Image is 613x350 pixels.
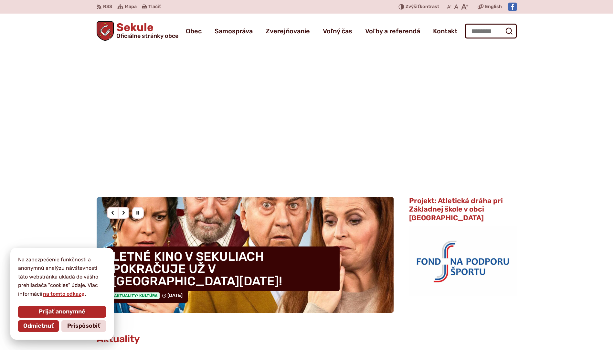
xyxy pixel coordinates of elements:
[18,320,59,332] button: Odmietnuť
[167,293,183,298] span: [DATE]
[323,22,352,40] a: Voľný čas
[114,22,178,39] h1: Sekule
[365,22,420,40] a: Voľby a referendá
[97,21,179,41] a: Logo Sekule, prejsť na domovskú stránku.
[61,320,106,332] button: Prispôsobiť
[67,323,100,330] span: Prispôsobiť
[103,3,112,11] span: RSS
[18,256,106,298] p: Na zabezpečenie funkčnosti a anonymnú analýzu návštevnosti táto webstránka ukladá do vášho prehli...
[132,207,144,219] div: Pozastaviť pohyb slajdera
[186,22,202,40] a: Obec
[116,33,178,39] span: Oficiálne stránky obce
[409,226,516,296] img: logo_fnps.png
[118,207,129,219] div: Nasledujúci slajd
[406,4,420,9] span: Zvýšiť
[97,197,394,313] div: 2 / 8
[97,197,394,313] a: LETNÉ KINO V SEKULIACH POKRAČUJE UŽ V [GEOGRAPHIC_DATA][DATE]! Aktuality/ Kultúra [DATE]
[23,323,54,330] span: Odmietnuť
[39,308,85,315] span: Prijať anonymné
[409,196,503,222] span: Projekt: Atletická dráha pri Základnej škole v obci [GEOGRAPHIC_DATA]
[107,246,340,291] h4: LETNÉ KINO V SEKULIACH POKRAČUJE UŽ V [GEOGRAPHIC_DATA][DATE]!
[215,22,253,40] a: Samospráva
[406,4,439,10] span: kontrast
[485,3,502,11] span: English
[266,22,310,40] a: Zverejňovanie
[136,293,158,298] span: / Kultúra
[508,3,517,11] img: Prejsť na Facebook stránku
[42,291,85,297] a: na tomto odkaze
[125,3,137,11] span: Mapa
[484,3,503,11] a: English
[112,292,160,299] span: Aktuality
[107,207,119,219] div: Predošlý slajd
[148,4,161,10] span: Tlačiť
[97,334,140,345] h3: Aktuality
[97,21,114,41] img: Prejsť na domovskú stránku
[433,22,458,40] a: Kontakt
[18,306,106,318] button: Prijať anonymné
